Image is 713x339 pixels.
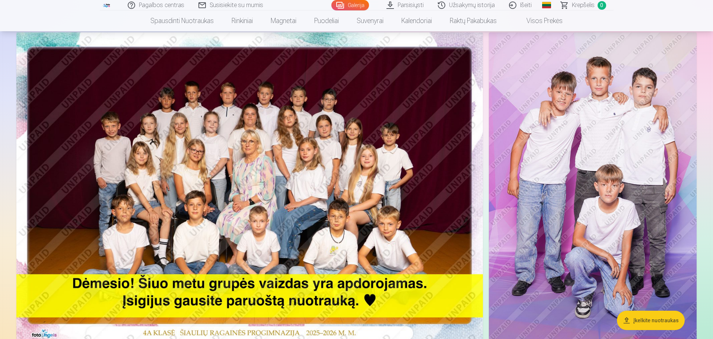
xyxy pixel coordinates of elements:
a: Rinkiniai [223,10,262,31]
a: Puodeliai [305,10,348,31]
a: Magnetai [262,10,305,31]
span: 0 [598,1,606,10]
span: Krepšelis [572,1,595,10]
a: Suvenyrai [348,10,392,31]
img: /fa2 [103,3,111,7]
a: Kalendoriai [392,10,441,31]
button: Įkelkite nuotraukas [617,311,685,330]
a: Spausdinti nuotraukas [141,10,223,31]
a: Raktų pakabukas [441,10,506,31]
a: Visos prekės [506,10,572,31]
